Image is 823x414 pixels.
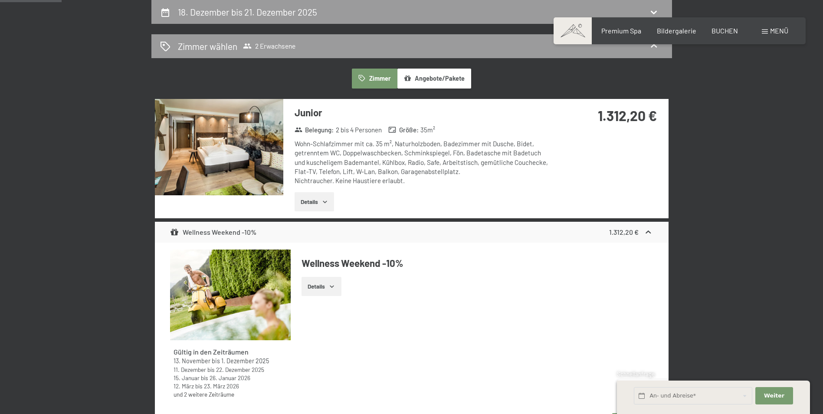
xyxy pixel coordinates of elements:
[388,125,419,135] strong: Größe :
[174,382,194,390] time: 12.03.2026
[336,125,382,135] span: 2 bis 4 Personen
[302,277,341,296] button: Details
[170,227,256,237] div: Wellness Weekend -10%
[216,366,264,373] time: 22.12.2025
[174,391,234,398] a: und 2 weitere Zeiträume
[178,40,237,53] h2: Zimmer wählen
[174,348,249,356] strong: Gültig in den Zeiträumen
[174,365,287,374] div: bis
[712,26,738,35] a: BUCHEN
[770,26,788,35] span: Menü
[210,374,250,381] time: 26.01.2026
[598,107,657,124] strong: 1.312,20 €
[352,69,397,89] button: Zimmer
[657,26,696,35] a: Bildergalerie
[174,357,210,365] time: 13.11.2025
[174,366,206,373] time: 11.12.2025
[204,382,239,390] time: 23.03.2026
[155,222,669,243] div: Wellness Weekend -10%1.312,20 €
[174,382,287,390] div: bis
[174,357,287,365] div: bis
[601,26,641,35] a: Premium Spa
[155,99,283,195] img: mss_renderimg.php
[174,374,200,381] time: 15.01.2026
[617,371,655,378] span: Schnellanfrage
[170,250,291,340] img: mss_renderimg.php
[243,42,295,50] span: 2 Erwachsene
[755,387,793,405] button: Weiter
[295,139,553,185] div: Wohn-Schlafzimmer mit ca. 35 m², Naturholzboden, Badezimmer mit Dusche, Bidet, getrenntem WC, Dop...
[174,374,287,382] div: bis
[420,125,435,135] span: 35 m²
[221,357,269,365] time: 01.12.2025
[764,392,784,400] span: Weiter
[397,69,471,89] button: Angebote/Pakete
[302,256,653,270] h4: Wellness Weekend -10%
[178,7,317,17] h2: 18. Dezember bis 21. Dezember 2025
[295,192,334,211] button: Details
[609,228,639,236] strong: 1.312,20 €
[295,125,334,135] strong: Belegung :
[295,106,553,119] h3: Junior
